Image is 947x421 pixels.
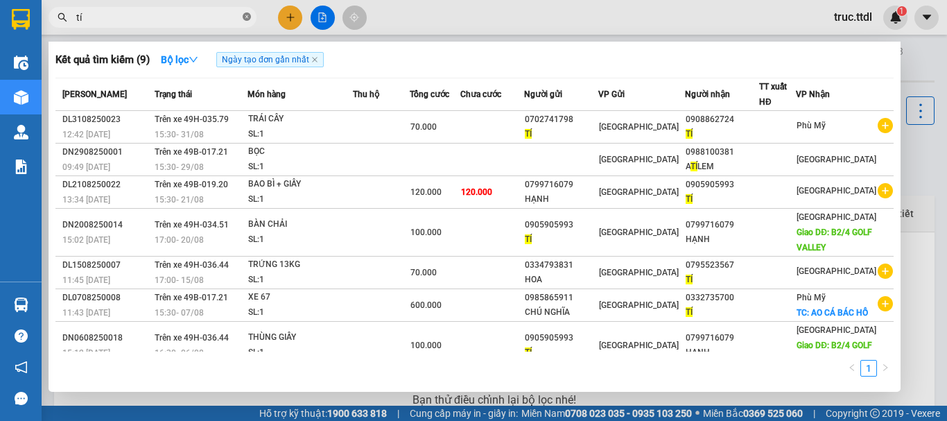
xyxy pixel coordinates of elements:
div: HOA [525,273,598,287]
span: notification [15,361,28,374]
span: 70.000 [410,122,437,132]
span: 09:49 [DATE] [62,162,110,172]
span: 11:45 [DATE] [62,275,110,285]
img: logo-vxr [12,9,30,30]
span: Phù Mỹ [797,293,826,302]
span: [GEOGRAPHIC_DATA] [797,155,876,164]
div: DN0608250018 [62,331,150,345]
span: 11:43 [DATE] [62,308,110,318]
span: 15:12 [DATE] [62,348,110,358]
span: TÍ [686,275,693,284]
span: close-circle [243,12,251,21]
div: TRÁI CÂY [248,112,352,127]
span: Trên xe 49H-034.51 [155,220,229,230]
img: warehouse-icon [14,55,28,70]
span: 100.000 [410,341,442,350]
div: SL: 1 [248,127,352,142]
span: TÍ [686,129,693,139]
div: SL: 1 [248,232,352,248]
span: [GEOGRAPHIC_DATA] [797,325,876,335]
span: [PERSON_NAME] [62,89,127,99]
span: Người gửi [524,89,562,99]
span: 120.000 [461,187,492,197]
span: TÍ [525,129,532,139]
div: 0702741798 [525,112,598,127]
span: search [58,12,67,22]
span: [GEOGRAPHIC_DATA] [797,186,876,196]
span: 15:30 - 29/08 [155,162,204,172]
span: Phù Mỹ [797,121,826,130]
span: VP Nhận [796,89,830,99]
span: Thu hộ [353,89,379,99]
button: Bộ lọcdown [150,49,209,71]
span: plus-circle [878,118,893,133]
span: close [311,56,318,63]
div: SL: 1 [248,160,352,175]
div: CHÚ NGHĨA [525,305,598,320]
div: HẠNH [686,345,758,360]
span: Ngày tạo đơn gần nhất [216,52,324,67]
img: warehouse-icon [14,90,28,105]
div: SL: 1 [248,305,352,320]
div: SL: 1 [248,273,352,288]
span: 120.000 [410,187,442,197]
img: warehouse-icon [14,298,28,312]
div: DL2108250022 [62,178,150,192]
span: plus-circle [878,183,893,198]
span: close-circle [243,11,251,24]
div: 0334793831 [525,258,598,273]
div: A LEM [686,160,758,174]
img: warehouse-icon [14,125,28,139]
span: Trên xe 49B-017.21 [155,293,228,302]
img: solution-icon [14,160,28,174]
div: 0799716079 [525,178,598,192]
li: 1 [860,360,877,377]
span: plus-circle [878,264,893,279]
span: Tổng cước [410,89,449,99]
li: Previous Page [844,360,860,377]
span: 70.000 [410,268,437,277]
span: 100.000 [410,227,442,237]
input: Tìm tên, số ĐT hoặc mã đơn [76,10,240,25]
div: DN2908250001 [62,145,150,160]
span: left [848,363,856,372]
span: TÍ [686,307,693,317]
span: Giao DĐ: B2/4 GOLF VALLEY [797,227,872,252]
span: [GEOGRAPHIC_DATA] [599,187,679,197]
div: DL3108250023 [62,112,150,127]
span: Trên xe 49H-036.44 [155,260,229,270]
span: TT xuất HĐ [759,82,787,107]
span: Người nhận [685,89,730,99]
div: SL: 1 [248,192,352,207]
span: 15:02 [DATE] [62,235,110,245]
div: DL1508250007 [62,258,150,273]
div: 0905905993 [525,331,598,345]
span: [GEOGRAPHIC_DATA] [797,212,876,222]
span: [GEOGRAPHIC_DATA] [599,341,679,350]
span: 15:30 - 21/08 [155,195,204,205]
span: Giao DĐ: B2/4 GOLF VALLEY [797,341,872,366]
span: [GEOGRAPHIC_DATA] [599,122,679,132]
div: SL: 1 [248,345,352,361]
div: 0332735700 [686,291,758,305]
span: 600.000 [410,300,442,310]
span: TÍ [525,347,532,357]
span: [GEOGRAPHIC_DATA] [599,227,679,237]
div: 0908862724 [686,112,758,127]
span: right [881,363,889,372]
span: 16:30 - 06/08 [155,348,204,358]
div: 0905905993 [686,178,758,192]
span: [GEOGRAPHIC_DATA] [599,300,679,310]
span: [GEOGRAPHIC_DATA] [599,268,679,277]
span: [GEOGRAPHIC_DATA] [797,266,876,276]
span: VP Gửi [598,89,625,99]
strong: Bộ lọc [161,54,198,65]
div: BÀN CHẢI [248,217,352,232]
span: Món hàng [247,89,286,99]
div: DN2008250014 [62,218,150,232]
span: 15:30 - 07/08 [155,308,204,318]
span: 17:00 - 20/08 [155,235,204,245]
div: HẠNH [525,192,598,207]
div: BAO BÌ + GIẤY [248,177,352,192]
span: Trên xe 49B-019.20 [155,180,228,189]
